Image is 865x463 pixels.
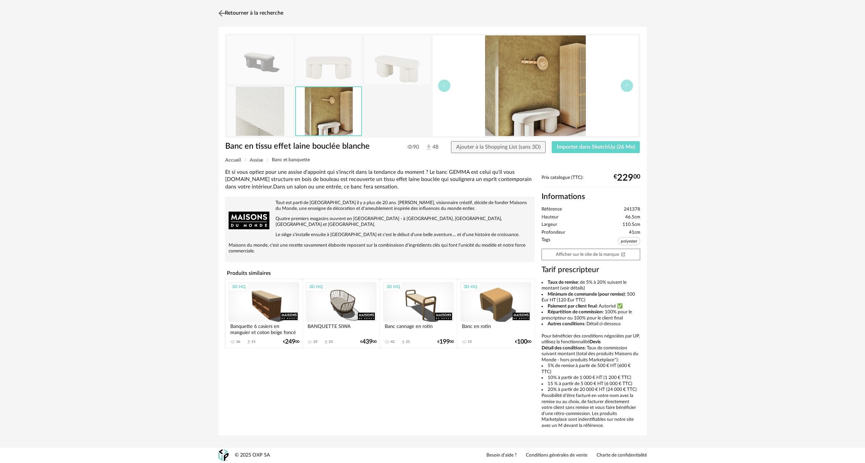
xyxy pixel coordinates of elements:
[406,340,410,344] div: 21
[306,322,377,335] div: BANQUETTE SIWA
[229,216,531,228] p: Quatre premiers magasins ouvrent en [GEOGRAPHIC_DATA] - à [GEOGRAPHIC_DATA], [GEOGRAPHIC_DATA], [...
[517,340,527,344] span: 100
[360,340,377,344] div: € 00
[542,346,585,350] b: Détail des conditions
[617,175,633,181] span: 229
[542,175,640,187] div: Prix catalogue (TTC):
[548,304,597,309] b: Paiement par client final
[329,340,333,344] div: 10
[542,206,562,213] span: Référence
[542,363,640,375] li: 5% de remise à partir de 500 € HT (600 € TTC)
[229,200,531,212] p: Tout est parti de [GEOGRAPHIC_DATA] il y a plus de 20 ans. [PERSON_NAME], visionnaire créatif, dé...
[548,310,603,314] b: Répartition de commission
[457,279,534,348] a: 3D HQ Banc en rotin 15 €10000
[217,6,283,21] a: Retourner à la recherche
[306,282,326,291] div: 3D HQ
[589,340,601,344] b: Devis
[461,282,480,291] div: 3D HQ
[542,292,640,303] li: : 500 Eur HT (120 Eur TTC)
[251,340,255,344] div: 15
[542,375,640,381] li: 10% à partir de 1 000 € HT (1 200 € TTC)
[542,214,559,220] span: Hauteur
[548,292,625,297] b: Minimum de commande (pour remise)
[557,144,635,150] span: Importer dans SketchUp (26 Mo)
[624,206,640,213] span: 241378
[625,214,640,220] span: 46.5cm
[229,243,531,254] p: Maisons du monde, c'est une recette savamment élaborée reposant sur la combinaison d'ingrédients ...
[250,158,263,163] span: Assise
[283,340,299,344] div: € 00
[542,192,640,202] h2: Informations
[433,35,638,136] img: banc-en-tissu-effet-laine-bouclee-blanche-1000-12-11-241378_4.jpg
[229,232,531,238] p: Le siège s'installe ensuite à [GEOGRAPHIC_DATA] et c'est le début d'une belle aventure.... et d'u...
[246,340,251,345] span: Download icon
[542,280,640,292] li: : de 5% à 20% suivant le montant (voir détails)
[225,169,535,191] div: Et si vous optiez pour une assise d'appoint qui s'inscrit dans la tendance du moment ? Le banc GE...
[227,36,293,84] img: thumbnail.png
[439,340,450,344] span: 199
[622,222,640,228] span: 110.5cm
[486,452,517,459] a: Besoin d'aide ?
[401,340,406,345] span: Download icon
[313,340,317,344] div: 29
[383,282,403,291] div: 3D HQ
[296,36,362,84] img: banc-en-tissu-effet-laine-bouclee-blanche-1000-12-11-241378_1.jpg
[227,87,293,135] img: banc-en-tissu-effet-laine-bouclee-blanche-1000-12-11-241378_3.jpg
[323,340,329,345] span: Download icon
[542,230,565,236] span: Profondeur
[451,141,546,153] button: Ajouter à la Shopping List (sans 3D)
[552,141,640,153] button: Importer dans SketchUp (26 Mo)
[456,144,540,150] span: Ajouter à la Shopping List (sans 3D)
[225,158,640,163] div: Breadcrumb
[526,452,587,459] a: Conditions générales de vente
[542,265,640,275] h3: Tarif prescripteur
[285,340,295,344] span: 249
[235,452,270,459] div: © 2025 OXP SA
[303,279,380,348] a: 3D HQ BANQUETTE SIWA 29 Download icon 10 €43900
[229,322,299,335] div: Banquette 6 casiers en manguier et coton beige foncé
[468,340,472,344] div: 15
[296,87,361,135] img: banc-en-tissu-effet-laine-bouclee-blanche-1000-12-11-241378_4.jpg
[218,449,229,461] img: OXP
[383,322,454,335] div: Banc cannage en rotin
[236,340,240,344] div: 36
[542,303,640,310] li: : Autorisé ✅
[597,452,647,459] a: Charte de confidentialité
[425,144,432,151] img: Téléchargements
[217,8,227,18] img: svg+xml;base64,PHN2ZyB3aWR0aD0iMjQiIGhlaWdodD0iMjQiIHZpZXdCb3g9IjAgMCAyNCAyNCIgZmlsbD0ibm9uZSIgeG...
[621,252,626,257] span: Open In New icon
[390,340,395,344] div: 42
[229,200,269,241] img: brand logo
[380,279,457,348] a: 3D HQ Banc cannage en rotin 42 Download icon 21 €19900
[618,237,640,245] span: polyester
[364,36,430,84] img: banc-en-tissu-effet-laine-bouclee-blanche-1000-12-11-241378_2.jpg
[542,249,640,261] a: Afficher sur le site de la marqueOpen In New icon
[548,280,578,285] b: Taux de remise
[542,222,557,228] span: Largeur
[407,144,419,150] span: 90
[425,144,438,151] span: 48
[460,322,531,335] div: Banc en rotin
[542,321,640,327] li: : Détail ci-dessous
[226,279,302,348] a: 3D HQ Banquette 6 casiers en manguier et coton beige foncé 36 Download icon 15 €24900
[515,340,531,344] div: € 00
[542,280,640,429] div: Pour bénéficier des conditions négociées par UP, utilisez la fonctionnalité : Taux de commission ...
[437,340,454,344] div: € 00
[542,237,550,247] span: Tags
[229,282,249,291] div: 3D HQ
[542,381,640,387] li: 15 % à partir de 5 000 € HT (6 000 € TTC)
[542,387,640,429] li: 20% à partir de 20 000 € HT (24 000 € TTC) Possibilité d’être facturé en votre nom avec la remise...
[548,321,584,326] b: Autres conditions
[542,309,640,321] li: : 100% pour le prescripteur ou 100% pour le client final
[225,158,241,163] span: Accueil
[225,268,535,278] h4: Produits similaires
[629,230,640,236] span: 41cm
[225,141,394,152] h1: Banc en tissu effet laine bouclée blanche
[614,175,640,181] div: € 00
[362,340,372,344] span: 439
[272,158,310,162] span: Banc et banquette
